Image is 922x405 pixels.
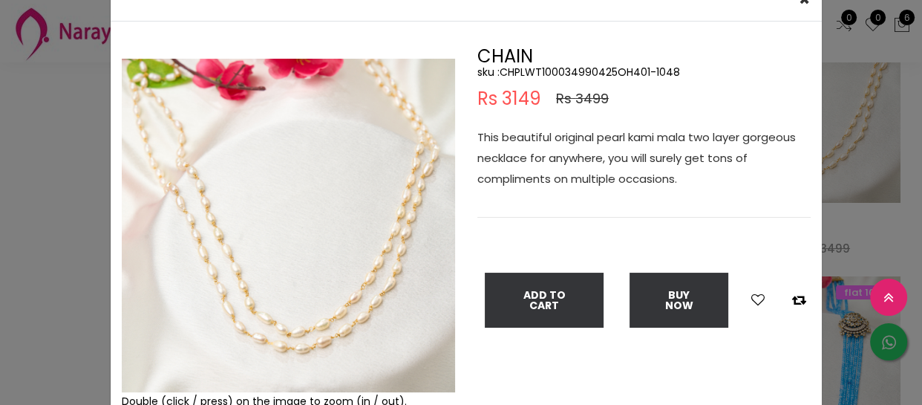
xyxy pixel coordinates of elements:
span: Rs 3149 [477,90,541,108]
p: This beautiful original pearl kami mala two layer gorgeous necklace for anywhere, you will surely... [477,127,811,189]
button: Add To Cart [485,273,604,328]
button: Add to compare [788,291,811,310]
button: Add to wishlist [747,291,769,310]
button: Buy Now [630,273,728,328]
h5: sku : CHPLWT100034990425OH401-1048 [477,65,811,79]
h2: CHAIN [477,48,811,65]
span: Rs 3499 [556,90,609,108]
img: Example [122,59,455,392]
